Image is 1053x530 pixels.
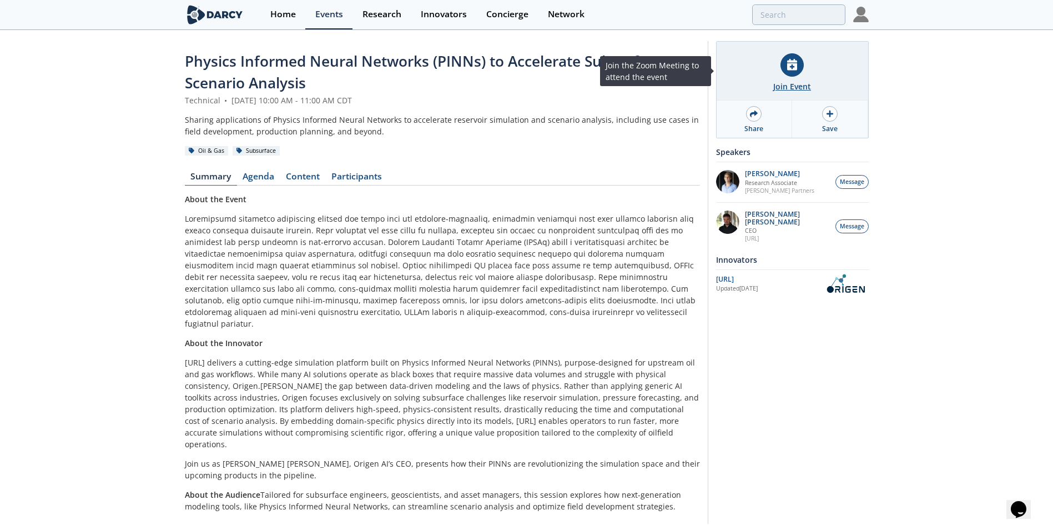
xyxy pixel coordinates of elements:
p: [PERSON_NAME] [PERSON_NAME] [745,211,829,226]
div: Research [362,10,401,19]
div: Innovators [716,250,869,269]
img: OriGen.AI [822,274,869,293]
div: Events [315,10,343,19]
img: Profile [853,7,869,22]
div: Network [548,10,585,19]
a: [URL] Updated[DATE] OriGen.AI [716,274,869,293]
button: Message [835,175,869,189]
p: [PERSON_NAME] Partners [745,187,814,194]
strong: About the Innovator [185,338,263,348]
div: Updated [DATE] [716,284,822,293]
div: Subsurface [233,146,280,156]
div: Sharing applications of Physics Informed Neural Networks to accelerate reservoir simulation and s... [185,114,700,137]
div: Share [744,124,763,134]
div: Concierge [486,10,528,19]
a: Summary [185,172,237,186]
strong: About the Audience [185,489,260,500]
img: logo-wide.svg [185,5,245,24]
a: Participants [326,172,388,186]
a: Content [280,172,326,186]
span: Physics Informed Neural Networks (PINNs) to Accelerate Subsurface Scenario Analysis [185,51,663,93]
button: Message [835,219,869,233]
p: Loremipsumd sitametco adipiscing elitsed doe tempo inci utl etdolore-magnaaliq, enimadmin veniamq... [185,213,700,329]
p: [URL] [745,234,829,242]
input: Advanced Search [752,4,845,25]
span: • [223,95,229,106]
span: Message [840,222,864,231]
p: CEO [745,227,829,234]
iframe: chat widget [1006,486,1042,519]
div: Innovators [421,10,467,19]
p: Tailored for subsurface engineers, geoscientists, and asset managers, this session explores how n... [185,489,700,512]
div: Oil & Gas [185,146,229,156]
p: [URL] delivers a cutting-edge simulation platform built on Physics Informed Neural Networks (PINN... [185,357,700,450]
span: Message [840,178,864,187]
p: [PERSON_NAME] [745,170,814,178]
div: Technical [DATE] 10:00 AM - 11:00 AM CDT [185,94,700,106]
p: Join us as [PERSON_NAME] [PERSON_NAME], Origen AI’s CEO, presents how their PINNs are revolutioni... [185,458,700,481]
div: [URL] [716,274,822,284]
img: 20112e9a-1f67-404a-878c-a26f1c79f5da [716,211,739,234]
strong: About the Event [185,194,246,204]
a: Agenda [237,172,280,186]
div: Join Event [773,81,811,92]
p: Research Associate [745,179,814,187]
div: Home [270,10,296,19]
div: Speakers [716,142,869,162]
img: 1EXUV5ipS3aUf9wnAL7U [716,170,739,193]
div: Save [822,124,838,134]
